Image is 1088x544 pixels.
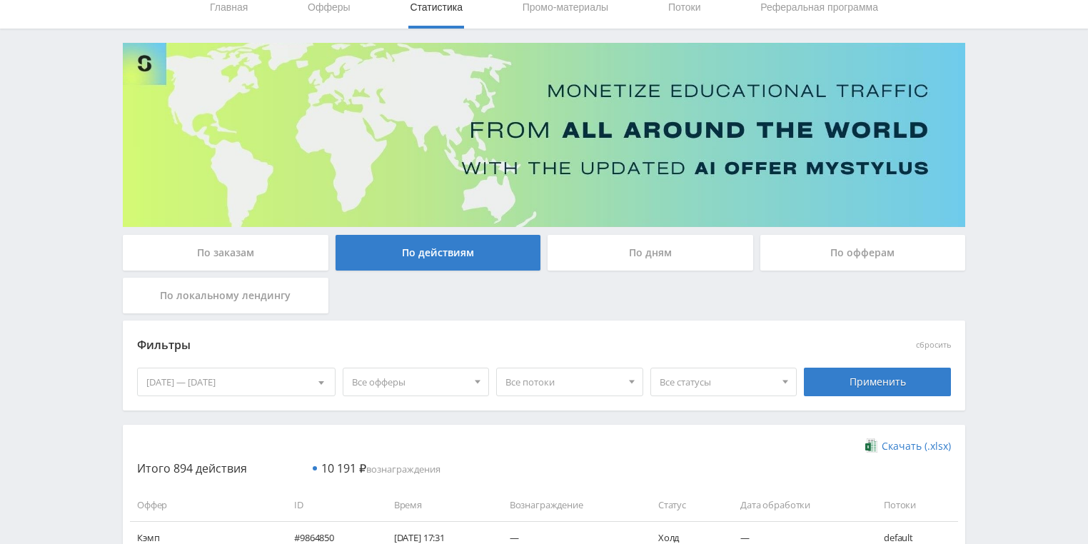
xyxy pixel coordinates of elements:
img: xlsx [865,438,877,453]
span: Итого 894 действия [137,460,247,476]
span: Все потоки [505,368,621,396]
span: Все статусы [660,368,775,396]
div: [DATE] — [DATE] [138,368,335,396]
div: По локальному лендингу [123,278,328,313]
td: Дата обработки [726,489,870,521]
span: Все офферы [352,368,468,396]
button: сбросить [916,341,951,350]
td: Вознаграждение [495,489,644,521]
div: По действиям [336,235,541,271]
span: вознаграждения [321,463,440,475]
img: Banner [123,43,965,227]
div: По офферам [760,235,966,271]
div: По дням [548,235,753,271]
td: Потоки [870,489,958,521]
td: ID [280,489,380,521]
span: Скачать (.xlsx) [882,440,951,452]
span: 10 191 ₽ [321,460,366,476]
td: Время [380,489,495,521]
a: Скачать (.xlsx) [865,439,951,453]
div: По заказам [123,235,328,271]
div: Применить [804,368,951,396]
div: Фильтры [137,335,746,356]
td: Оффер [130,489,280,521]
td: Статус [644,489,726,521]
